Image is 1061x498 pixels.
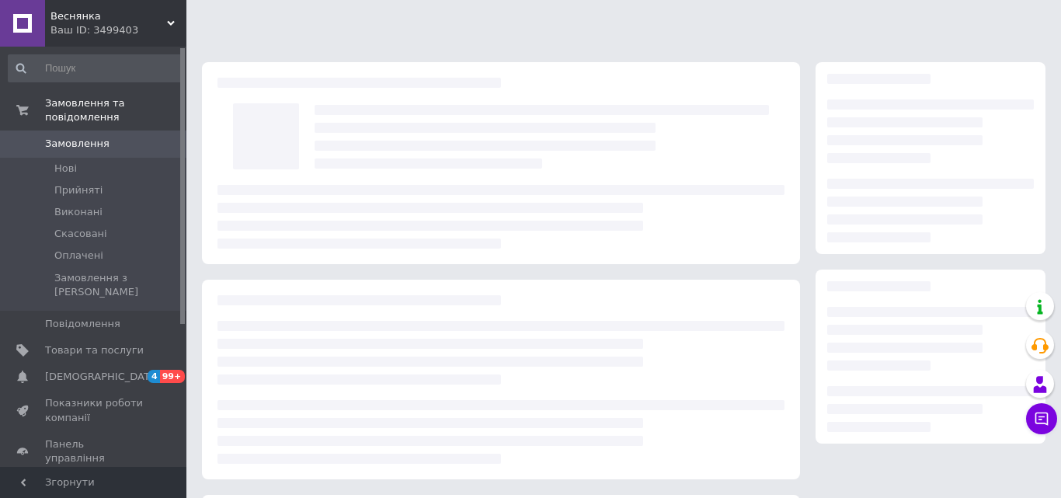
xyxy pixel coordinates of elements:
span: 99+ [160,370,186,383]
button: Чат з покупцем [1026,403,1057,434]
span: Скасовані [54,227,107,241]
span: [DEMOGRAPHIC_DATA] [45,370,160,384]
span: Нові [54,162,77,176]
span: Показники роботи компанії [45,396,144,424]
span: 4 [148,370,160,383]
input: Пошук [8,54,183,82]
span: Веснянка [50,9,167,23]
span: Виконані [54,205,103,219]
span: Замовлення [45,137,110,151]
span: Оплачені [54,249,103,263]
span: Панель управління [45,437,144,465]
span: Товари та послуги [45,343,144,357]
div: Ваш ID: 3499403 [50,23,186,37]
span: Замовлення з [PERSON_NAME] [54,271,182,299]
span: Замовлення та повідомлення [45,96,186,124]
span: Прийняті [54,183,103,197]
span: Повідомлення [45,317,120,331]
